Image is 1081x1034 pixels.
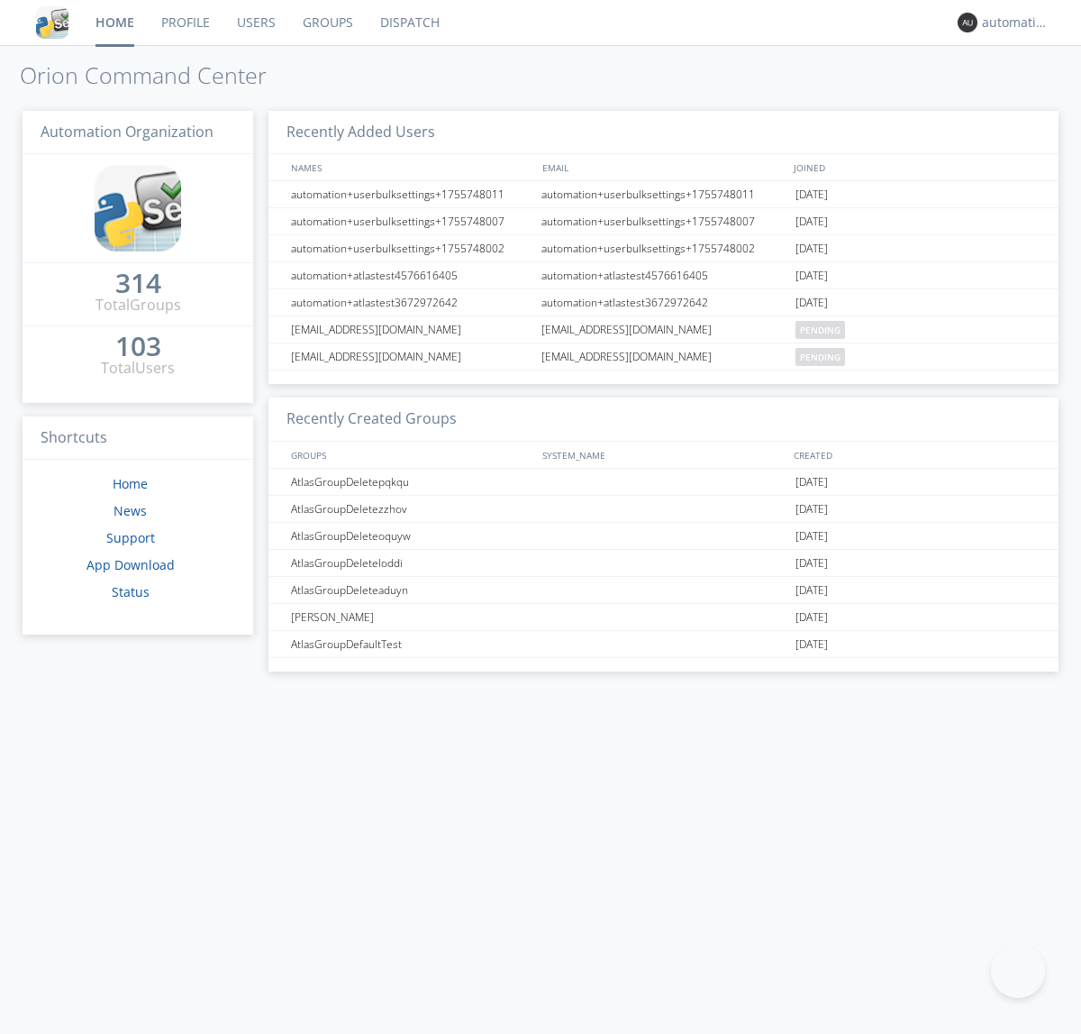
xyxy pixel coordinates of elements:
[795,469,828,496] span: [DATE]
[537,316,791,343] div: [EMAIL_ADDRESS][DOMAIN_NAME]
[36,6,68,39] img: cddb5a64eb264b2086981ab96f4c1ba7
[286,343,536,370] div: [EMAIL_ADDRESS][DOMAIN_NAME]
[268,111,1058,155] h3: Recently Added Users
[286,496,536,522] div: AtlasGroupDeletezzhov
[286,181,536,207] div: automation+userbulksettings+1755748011
[538,442,789,468] div: SYSTEM_NAME
[795,321,845,339] span: pending
[41,122,213,142] span: Automation Organization
[286,523,536,549] div: AtlasGroupDeleteoquyw
[268,469,1058,496] a: AtlasGroupDeletepqkqu[DATE]
[268,235,1058,262] a: automation+userbulksettings+1755748002automation+userbulksettings+1755748002[DATE]
[286,235,536,261] div: automation+userbulksettings+1755748002
[795,208,828,235] span: [DATE]
[115,274,161,295] a: 314
[795,523,828,550] span: [DATE]
[115,337,161,355] div: 103
[286,631,536,657] div: AtlasGroupDefaultTest
[537,235,791,261] div: automation+userbulksettings+1755748002
[537,181,791,207] div: automation+userbulksettings+1755748011
[268,289,1058,316] a: automation+atlastest3672972642automation+atlastest3672972642[DATE]
[286,316,536,343] div: [EMAIL_ADDRESS][DOMAIN_NAME]
[268,181,1058,208] a: automation+userbulksettings+1755748011automation+userbulksettings+1755748011[DATE]
[115,337,161,358] a: 103
[795,550,828,577] span: [DATE]
[795,289,828,316] span: [DATE]
[795,235,828,262] span: [DATE]
[268,577,1058,604] a: AtlasGroupDeleteaduyn[DATE]
[268,343,1058,371] a: [EMAIL_ADDRESS][DOMAIN_NAME][EMAIL_ADDRESS][DOMAIN_NAME]pending
[795,348,845,366] span: pending
[23,416,253,461] h3: Shortcuts
[286,289,536,316] div: automation+atlastest3672972642
[113,475,148,492] a: Home
[795,181,828,208] span: [DATE]
[286,550,536,576] div: AtlasGroupDeleteloddi
[286,154,533,180] div: NAMES
[268,631,1058,658] a: AtlasGroupDefaultTest[DATE]
[286,262,536,288] div: automation+atlastest4576616405
[95,165,181,252] img: cddb5a64eb264b2086981ab96f4c1ba7
[537,262,791,288] div: automation+atlastest4576616405
[286,604,536,630] div: [PERSON_NAME]
[286,469,536,495] div: AtlasGroupDeletepqkqu
[268,262,1058,289] a: automation+atlastest4576616405automation+atlastest4576616405[DATE]
[958,13,977,32] img: 373638.png
[982,14,1049,32] div: automation+atlas0004
[268,316,1058,343] a: [EMAIL_ADDRESS][DOMAIN_NAME][EMAIL_ADDRESS][DOMAIN_NAME]pending
[991,944,1045,998] iframe: Toggle Customer Support
[789,442,1041,468] div: CREATED
[86,556,175,573] a: App Download
[268,523,1058,550] a: AtlasGroupDeleteoquyw[DATE]
[537,343,791,370] div: [EMAIL_ADDRESS][DOMAIN_NAME]
[268,550,1058,577] a: AtlasGroupDeleteloddi[DATE]
[795,262,828,289] span: [DATE]
[112,583,150,600] a: Status
[537,208,791,234] div: automation+userbulksettings+1755748007
[538,154,789,180] div: EMAIL
[537,289,791,316] div: automation+atlastest3672972642
[268,208,1058,235] a: automation+userbulksettings+1755748007automation+userbulksettings+1755748007[DATE]
[268,604,1058,631] a: [PERSON_NAME][DATE]
[286,442,533,468] div: GROUPS
[795,496,828,523] span: [DATE]
[95,295,181,316] div: Total Groups
[286,208,536,234] div: automation+userbulksettings+1755748007
[268,398,1058,442] h3: Recently Created Groups
[115,274,161,292] div: 314
[795,604,828,631] span: [DATE]
[114,502,147,519] a: News
[101,358,175,379] div: Total Users
[106,529,155,546] a: Support
[795,631,828,658] span: [DATE]
[286,577,536,603] div: AtlasGroupDeleteaduyn
[789,154,1041,180] div: JOINED
[268,496,1058,523] a: AtlasGroupDeletezzhov[DATE]
[795,577,828,604] span: [DATE]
